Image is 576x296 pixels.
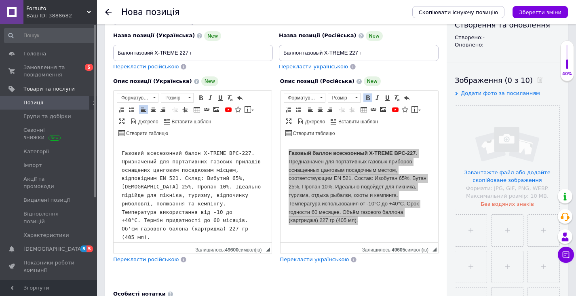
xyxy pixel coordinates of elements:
a: Підкреслений (⌘+U) [216,93,225,102]
span: Розмір [161,93,186,102]
span: Відновлення позицій [23,210,75,225]
a: Повернути (⌘+Z) [402,93,411,102]
iframe: Редактор, 26A94C4D-620B-416E-86C5-92A6AA633018 [281,141,439,242]
div: Кiлькiсть символiв [195,245,266,253]
a: Створити таблицю [117,129,169,137]
span: 5 [80,245,87,252]
span: Джерело [304,118,325,125]
span: Сезонні знижки [23,127,75,141]
a: Розмір [161,93,194,103]
a: По лівому краю [306,105,315,114]
iframe: Редактор, 053FFCC5-D1CD-4083-A489-66A8CB4940C3 [114,141,272,242]
span: Створити таблицю [125,130,168,137]
span: Опис позиції (Російська) [280,78,354,84]
a: Форматування [284,93,325,103]
a: Джерело [296,117,327,126]
span: New [201,76,218,86]
div: Повернутися назад [105,9,112,15]
div: Створено: - [455,34,560,41]
span: Назва позиції (Російська) [279,32,357,38]
span: Перекласти російською [113,63,179,70]
a: Вставити іконку [234,105,243,114]
span: New [204,31,221,41]
span: Товари та послуги [23,85,75,93]
span: Потягніть для зміни розмірів [266,247,270,252]
span: Forauto [26,5,87,12]
a: Таблиця [359,105,368,114]
a: Максимізувати [284,117,293,126]
span: Групи та добірки [23,113,71,120]
span: Форматування [117,93,150,102]
a: Збільшити відступ [347,105,356,114]
button: Чат з покупцем [558,247,574,263]
a: Додати відео з YouTube [224,105,233,114]
a: Вставити шаблон [163,117,213,126]
a: Розмір [328,93,361,103]
a: Жирний (⌘+B) [363,93,372,102]
input: Пошук [4,28,95,43]
h1: Нова позиція [121,7,180,17]
a: Жирний (⌘+B) [196,93,205,102]
span: Перекласти українською [279,63,348,70]
span: Форматування [284,93,317,102]
span: Імпорт [23,162,42,169]
a: По центру [316,105,325,114]
a: Вставити іконку [401,105,409,114]
a: Вставити/Редагувати посилання (⌘+L) [202,105,211,114]
span: Розмір [328,93,352,102]
i: Зберегти зміни [519,9,561,15]
button: Скопіювати існуючу позицію [412,6,504,18]
a: Максимізувати [117,117,126,126]
a: Зменшити відступ [338,105,346,114]
a: Вставити/Редагувати посилання (⌘+L) [369,105,378,114]
div: Ваш ID: 3888682 [26,12,97,19]
div: 40% Якість заповнення [560,40,574,81]
span: Акції та промокоди [23,175,75,190]
a: Зображення [379,105,388,114]
span: Видалені позиції [23,197,70,204]
a: Вставити повідомлення [410,105,422,114]
div: Оновлено: - [455,41,560,49]
span: Створити таблицю [292,130,335,137]
span: 5 [87,245,93,252]
a: Курсив (⌘+I) [206,93,215,102]
span: New [366,31,383,41]
a: Підкреслений (⌘+U) [383,93,392,102]
a: По центру [149,105,158,114]
span: Позиції [23,99,43,106]
button: Зберегти зміни [513,6,568,18]
a: Курсив (⌘+I) [373,93,382,102]
span: Перекласти російською [113,256,179,262]
span: Потягніть для зміни розмірів [433,247,437,252]
span: Головна [23,50,46,57]
a: По правому краю [158,105,167,114]
a: Видалити форматування [392,93,401,102]
span: New [364,76,381,86]
a: Форматування [117,93,158,103]
a: По правому краю [325,105,334,114]
a: Створити таблицю [284,129,336,137]
span: Джерело [137,118,158,125]
a: Вставити/видалити нумерований список [284,105,293,114]
span: Вставити шаблон [337,118,378,125]
a: Вставити повідомлення [243,105,255,114]
a: Зображення [212,105,221,114]
a: Вставити/видалити нумерований список [117,105,126,114]
a: Джерело [129,117,160,126]
span: Замовлення та повідомлення [23,64,75,78]
span: 49605 [392,247,405,253]
div: Створення та оновлення [455,20,560,30]
a: Збільшити відступ [180,105,189,114]
span: Вставити шаблон [171,118,211,125]
a: Вставити шаблон [329,117,379,126]
a: Вставити/видалити маркований список [294,105,303,114]
a: Зменшити відступ [171,105,179,114]
span: [DEMOGRAPHIC_DATA] [23,245,83,253]
div: 40% [561,71,574,77]
span: Скопіювати існуючу позицію [419,9,498,15]
span: Назва позиції (Українська) [113,32,195,38]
